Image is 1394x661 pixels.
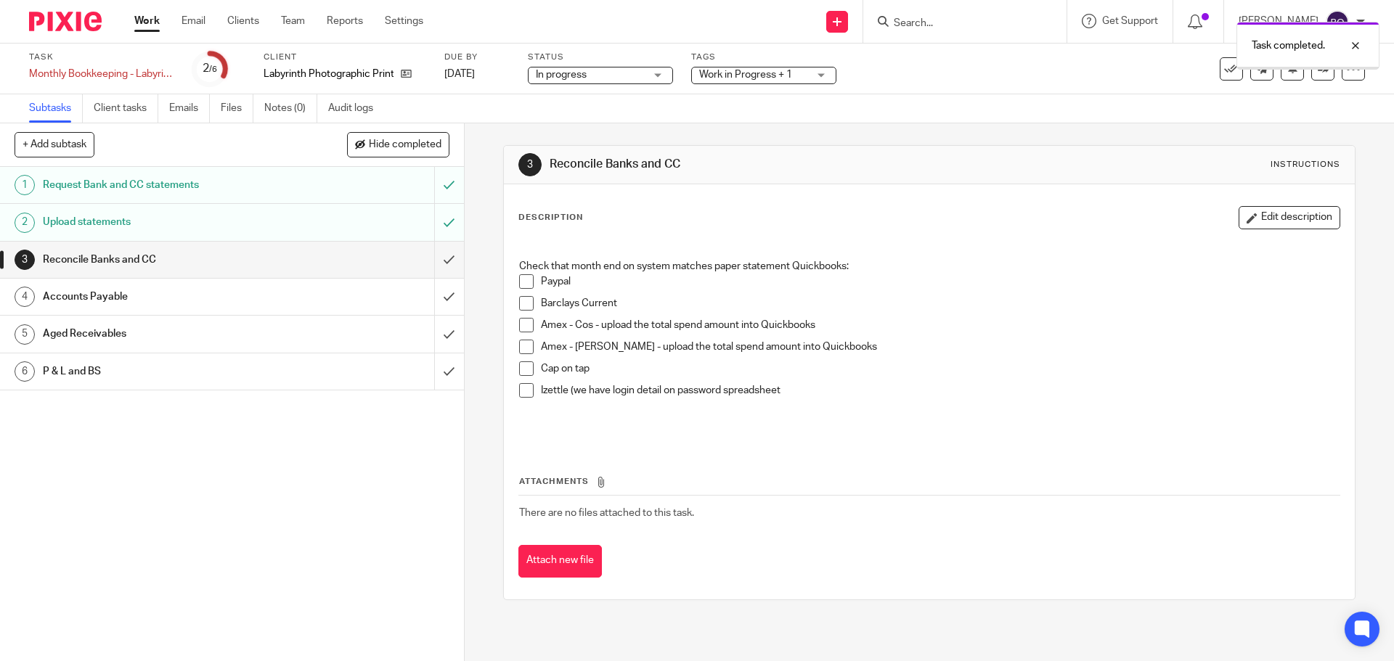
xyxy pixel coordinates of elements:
label: Due by [444,52,510,63]
label: Task [29,52,174,63]
p: Cap on tap [541,361,1339,376]
a: Clients [227,14,259,28]
p: Amex - [PERSON_NAME] - upload the total spend amount into Quickbooks [541,340,1339,354]
a: Team [281,14,305,28]
button: + Add subtask [15,132,94,157]
a: Work [134,14,160,28]
h1: Reconcile Banks and CC [550,157,961,172]
div: Monthly Bookkeeping - Labyrinth [29,67,174,81]
h1: Upload statements [43,211,294,233]
a: Emails [169,94,210,123]
h1: Request Bank and CC statements [43,174,294,196]
a: Settings [385,14,423,28]
img: Pixie [29,12,102,31]
button: Attach new file [518,545,602,578]
a: Subtasks [29,94,83,123]
button: Edit description [1239,206,1340,229]
h1: P & L and BS [43,361,294,382]
div: 3 [518,153,542,176]
p: Barclays Current [541,296,1339,311]
p: Paypal [541,274,1339,289]
a: Email [182,14,205,28]
span: There are no files attached to this task. [519,508,694,518]
div: 2 [15,213,35,233]
span: In progress [536,70,587,80]
div: 2 [203,60,217,77]
p: Check that month end on system matches paper statement Quickbooks: [519,259,1339,274]
a: Files [221,94,253,123]
h1: Reconcile Banks and CC [43,249,294,271]
p: Amex - Cos - upload the total spend amount into Quickbooks [541,318,1339,332]
p: Izettle (we have login detail on password spreadsheet [541,383,1339,398]
label: Tags [691,52,836,63]
p: Task completed. [1252,38,1325,53]
label: Client [264,52,426,63]
img: svg%3E [1326,10,1349,33]
h1: Aged Receivables [43,323,294,345]
div: Instructions [1271,159,1340,171]
div: 1 [15,175,35,195]
div: 4 [15,287,35,307]
div: 5 [15,324,35,345]
a: Reports [327,14,363,28]
span: Attachments [519,477,589,485]
p: Labyrinth Photographic Printing [264,67,394,81]
label: Status [528,52,673,63]
span: Hide completed [369,139,441,151]
h1: Accounts Payable [43,286,294,308]
a: Notes (0) [264,94,317,123]
a: Audit logs [328,94,384,123]
div: 3 [15,250,35,270]
small: /6 [209,65,217,73]
span: [DATE] [444,69,475,79]
p: Description [518,212,583,223]
span: Work in Progress + 1 [699,70,792,80]
button: Hide completed [347,132,449,157]
div: 6 [15,361,35,382]
a: Client tasks [94,94,158,123]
